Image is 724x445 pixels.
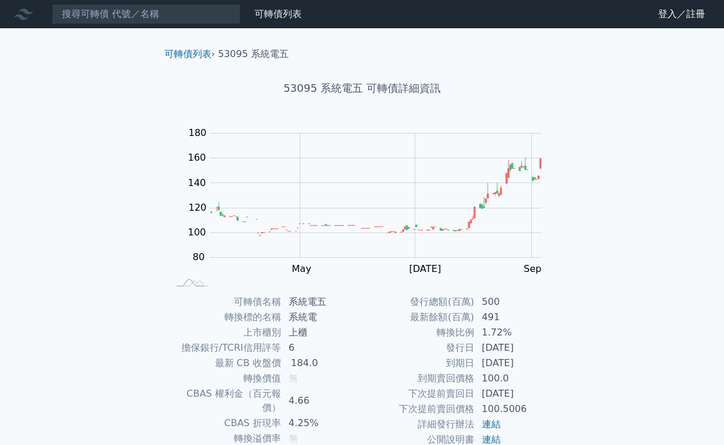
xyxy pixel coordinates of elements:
td: 到期賣回價格 [362,371,475,386]
td: 最新餘額(百萬) [362,310,475,325]
a: 可轉債列表 [164,48,211,59]
td: [DATE] [475,386,556,401]
td: 轉換標的名稱 [169,310,282,325]
td: 發行日 [362,340,475,356]
td: 詳細發行辦法 [362,417,475,432]
tspan: 120 [189,202,207,213]
h1: 53095 系統電五 可轉債詳細資訊 [155,80,570,97]
span: 無 [289,373,298,384]
div: 184.0 [289,356,320,370]
td: 1.72% [475,325,556,340]
tspan: 180 [189,127,207,138]
td: 系統電 [282,310,362,325]
td: 4.25% [282,416,362,431]
td: CBAS 折現率 [169,416,282,431]
td: [DATE] [475,356,556,371]
tspan: Sep [524,263,541,274]
tspan: 140 [188,177,206,188]
tspan: 80 [193,251,204,263]
li: › [164,47,215,61]
td: 擔保銀行/TCRI信用評等 [169,340,282,356]
g: Chart [182,127,559,298]
td: 發行總額(百萬) [362,294,475,310]
td: 下次提前賣回日 [362,386,475,401]
td: 系統電五 [282,294,362,310]
td: [DATE] [475,340,556,356]
td: 轉換價值 [169,371,282,386]
tspan: 160 [188,152,206,163]
td: 4.66 [282,386,362,416]
td: 100.5006 [475,401,556,417]
tspan: [DATE] [409,263,441,274]
td: CBAS 權利金（百元報價） [169,386,282,416]
td: 100.0 [475,371,556,386]
td: 下次提前賣回價格 [362,401,475,417]
td: 上櫃 [282,325,362,340]
td: 到期日 [362,356,475,371]
tspan: May [292,263,311,274]
span: 無 [289,433,298,444]
td: 最新 CB 收盤價 [169,356,282,371]
input: 搜尋可轉債 代號／名稱 [52,4,240,24]
td: 500 [475,294,556,310]
li: 53095 系統電五 [218,47,289,61]
td: 轉換比例 [362,325,475,340]
td: 491 [475,310,556,325]
a: 連結 [482,419,501,430]
td: 6 [282,340,362,356]
a: 可轉債列表 [254,8,302,19]
a: 登入／註冊 [649,5,715,24]
a: 連結 [482,434,501,445]
tspan: 100 [188,227,206,238]
td: 上市櫃別 [169,325,282,340]
td: 可轉債名稱 [169,294,282,310]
